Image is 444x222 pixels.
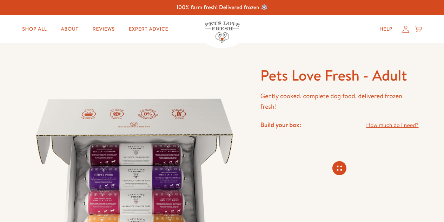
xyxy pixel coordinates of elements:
[366,121,418,130] a: How much do I need?
[374,22,398,36] a: Help
[332,161,346,175] svg: Connecting store
[55,22,84,36] a: About
[260,121,301,129] h4: Build your box:
[260,91,419,112] p: Gently cooked, complete dog food, delivered frozen fresh!
[16,22,52,36] a: Shop All
[87,22,120,36] a: Reviews
[260,66,419,85] h1: Pets Love Fresh - Adult
[205,21,240,43] img: Pets Love Fresh
[123,22,174,36] a: Expert Advice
